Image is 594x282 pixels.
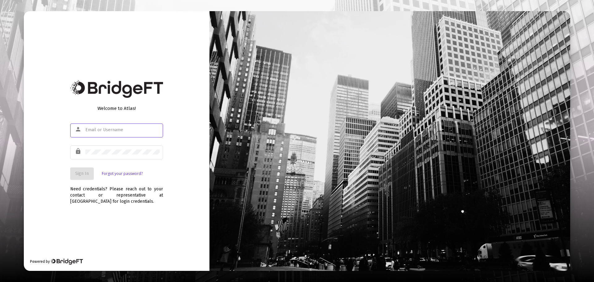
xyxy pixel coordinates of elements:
input: Email or Username [85,128,160,132]
img: Bridge Financial Technology Logo [70,80,163,98]
div: Welcome to Atlas! [70,105,163,111]
button: Sign In [70,167,94,180]
span: Sign In [75,171,89,176]
div: Powered by [30,258,83,265]
mat-icon: lock [75,148,82,155]
div: Need credentials? Please reach out to your contact or representative at [GEOGRAPHIC_DATA] for log... [70,180,163,205]
mat-icon: person [75,126,82,133]
img: Bridge Financial Technology Logo [50,258,83,265]
a: Forgot your password? [102,171,143,177]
